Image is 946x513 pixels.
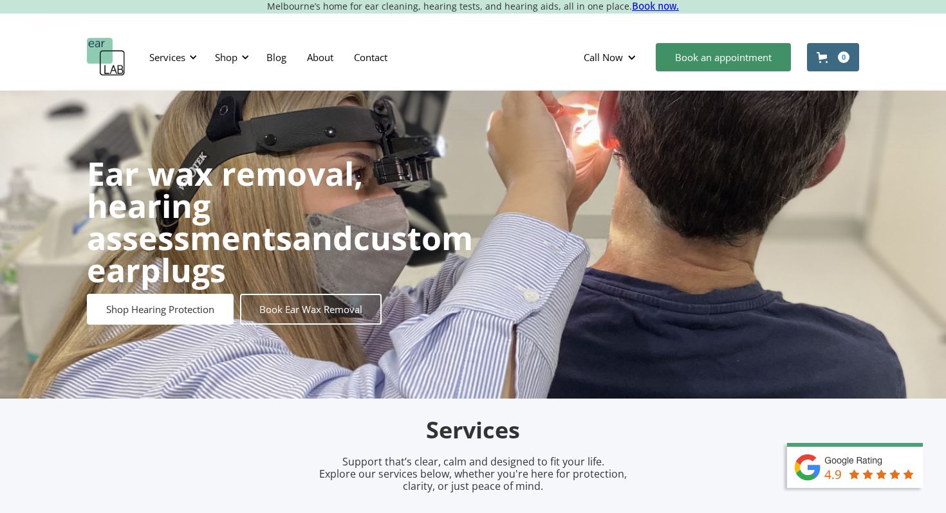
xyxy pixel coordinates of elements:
[87,294,234,325] a: Shop Hearing Protection
[87,216,473,292] strong: custom earplugs
[302,456,644,493] p: Support that’s clear, calm and designed to fit your life. Explore our services below, whether you...
[240,294,382,325] a: Book Ear Wax Removal
[656,43,791,71] a: Book an appointment
[297,39,344,76] a: About
[171,415,775,446] h2: Services
[215,51,237,64] div: Shop
[584,51,623,64] div: Call Now
[149,51,185,64] div: Services
[573,38,649,76] div: Call Now
[807,43,859,71] a: Open cart
[344,39,398,76] a: Contact
[207,38,253,76] div: Shop
[87,38,125,76] a: home
[87,157,473,286] h1: and
[87,152,363,260] strong: Ear wax removal, hearing assessments
[838,51,849,63] div: 0
[256,39,297,76] a: Blog
[142,38,201,76] div: Services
